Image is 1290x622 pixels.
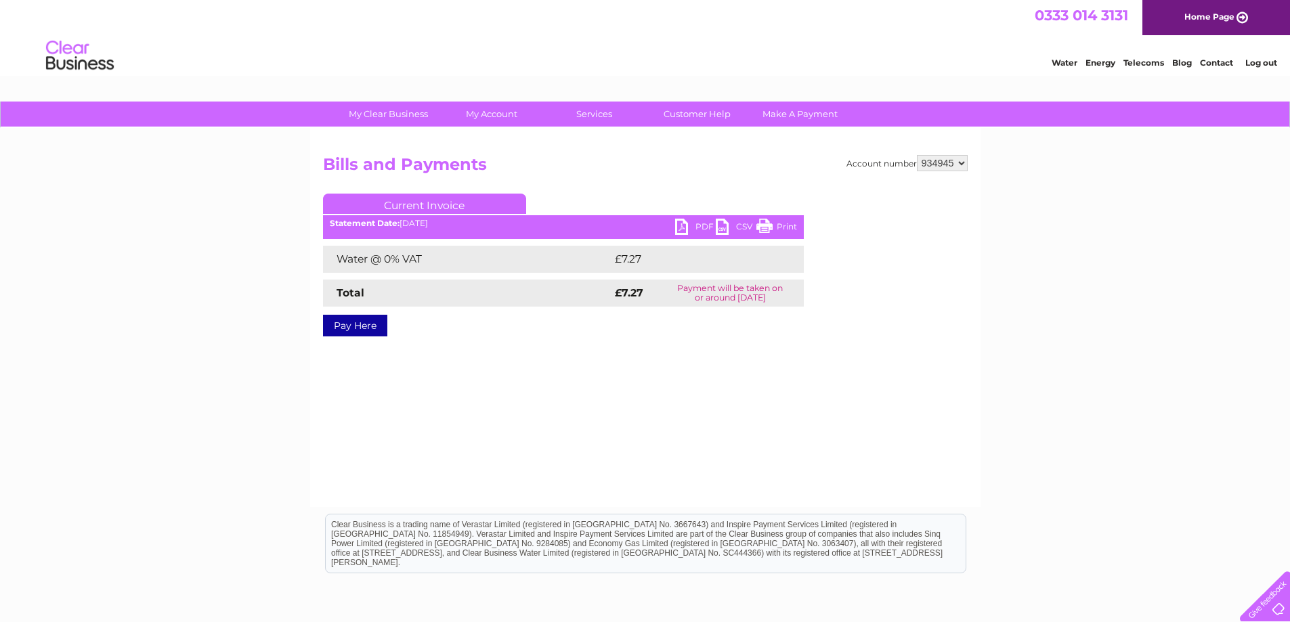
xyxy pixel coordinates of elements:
td: Water @ 0% VAT [323,246,611,273]
a: My Account [435,102,547,127]
td: Payment will be taken on or around [DATE] [657,280,803,307]
a: Current Invoice [323,194,526,214]
strong: Total [337,286,364,299]
div: Account number [846,155,968,171]
a: Blog [1172,58,1192,68]
a: Print [756,219,797,238]
a: Customer Help [641,102,753,127]
a: Contact [1200,58,1233,68]
img: logo.png [45,35,114,76]
a: PDF [675,219,716,238]
b: Statement Date: [330,218,400,228]
a: Services [538,102,650,127]
a: Log out [1245,58,1277,68]
a: My Clear Business [332,102,444,127]
a: Water [1052,58,1077,68]
a: 0333 014 3131 [1035,7,1128,24]
td: £7.27 [611,246,771,273]
a: Make A Payment [744,102,856,127]
a: CSV [716,219,756,238]
div: Clear Business is a trading name of Verastar Limited (registered in [GEOGRAPHIC_DATA] No. 3667643... [326,7,966,66]
div: [DATE] [323,219,804,228]
a: Telecoms [1123,58,1164,68]
h2: Bills and Payments [323,155,968,181]
a: Energy [1085,58,1115,68]
strong: £7.27 [615,286,643,299]
a: Pay Here [323,315,387,336]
